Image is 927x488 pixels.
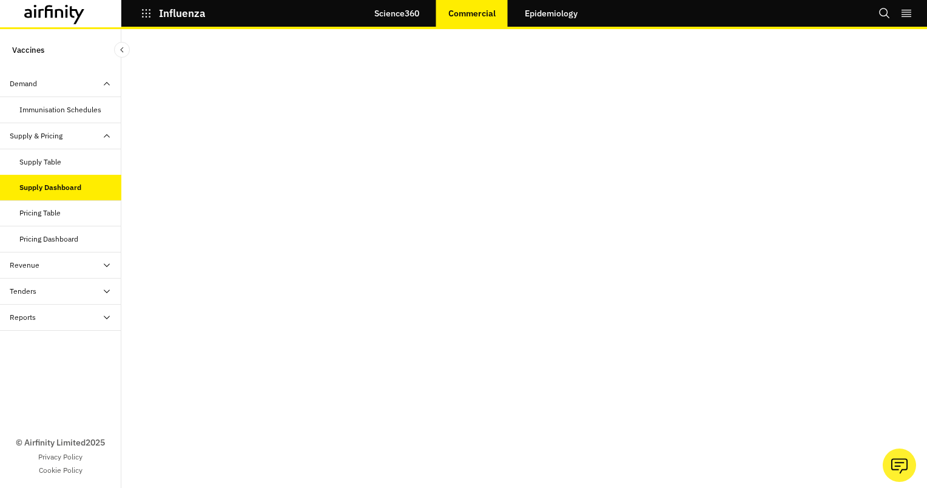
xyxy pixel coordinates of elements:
a: Cookie Policy [39,465,83,476]
div: Immunisation Schedules [19,104,101,115]
p: Vaccines [12,39,44,61]
div: Supply Table [19,157,61,168]
button: Influenza [141,3,206,24]
div: Tenders [10,286,36,297]
button: Ask our analysts [883,449,916,482]
div: Pricing Table [19,208,61,219]
div: Demand [10,78,37,89]
div: Supply Dashboard [19,182,81,193]
a: Privacy Policy [38,452,83,463]
div: Reports [10,312,36,323]
p: © Airfinity Limited 2025 [16,436,105,449]
button: Search [878,3,891,24]
p: Influenza [159,8,206,19]
div: Supply & Pricing [10,130,62,141]
div: Pricing Dashboard [19,234,78,245]
div: Revenue [10,260,39,271]
p: Commercial [448,8,496,18]
button: Close Sidebar [114,42,130,58]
